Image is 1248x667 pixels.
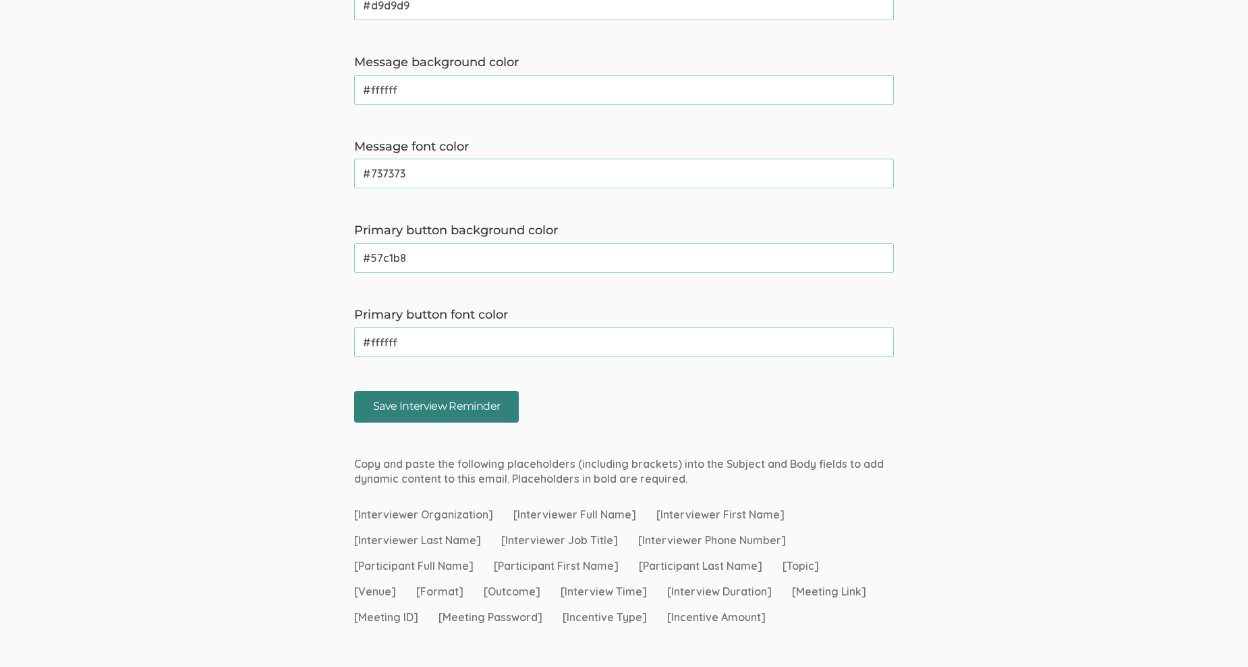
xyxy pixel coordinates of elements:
label: Message background color [354,54,894,72]
label: Message font color [354,138,894,156]
span: [Participant Full Name] [354,558,474,574]
span: [Incentive Amount] [667,610,766,625]
span: [Interview Time] [561,584,647,599]
span: [Venue] [354,584,396,599]
span: [Interviewer Organization] [354,507,493,523]
input: Save Interview Reminder [354,391,519,423]
span: [Outcome] [484,584,540,599]
span: [Interview Duration] [667,584,772,599]
span: [Meeting Password] [438,610,542,625]
span: [Topic] [783,558,819,574]
span: [Incentive Type] [563,610,647,625]
span: [Interviewer Job Title] [501,533,618,548]
span: [Meeting Link] [792,584,866,599]
iframe: Chat Widget [1181,602,1248,667]
span: [Interviewer Phone Number] [638,533,786,548]
span: [Interviewer First Name] [656,507,785,523]
label: Primary button font color [354,306,894,324]
span: [Participant First Name] [494,558,619,574]
span: [Interviewer Last Name] [354,533,481,548]
span: [Interviewer Full Name] [513,507,636,523]
p: Copy and paste the following placeholders (including brackets) into the Subject and Body fields t... [354,456,894,487]
span: [Participant Last Name] [639,558,762,574]
span: [Meeting ID] [354,610,418,625]
label: Primary button background color [354,222,894,240]
span: [Format] [416,584,463,599]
